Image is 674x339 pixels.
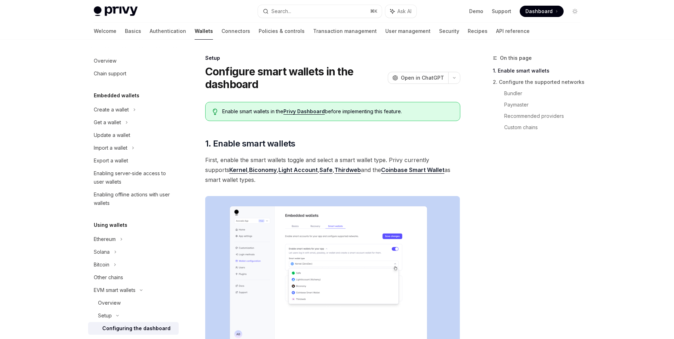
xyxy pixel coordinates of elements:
[205,54,460,62] div: Setup
[401,74,444,81] span: Open in ChatGPT
[205,138,295,149] span: 1. Enable smart wallets
[493,76,586,88] a: 2. Configure the supported networks
[381,166,444,174] a: Coinbase Smart Wallet
[249,166,277,174] a: Biconomy
[504,122,586,133] a: Custom chains
[94,190,174,207] div: Enabling offline actions with user wallets
[98,299,121,307] div: Overview
[397,8,411,15] span: Ask AI
[439,23,459,40] a: Security
[569,6,581,17] button: Toggle dark mode
[205,155,460,185] span: First, enable the smart wallets toggle and select a smart wallet type. Privy currently supports ,...
[94,69,126,78] div: Chain support
[94,235,116,243] div: Ethereum
[258,5,382,18] button: Search...⌘K
[88,167,179,188] a: Enabling server-side access to user wallets
[468,23,488,40] a: Recipes
[98,311,112,320] div: Setup
[213,109,218,115] svg: Tip
[88,154,179,167] a: Export a wallet
[94,6,138,16] img: light logo
[88,297,179,309] a: Overview
[385,5,416,18] button: Ask AI
[94,118,121,127] div: Get a wallet
[102,324,171,333] div: Configuring the dashboard
[94,260,109,269] div: Bitcoin
[469,8,483,15] a: Demo
[388,72,448,84] button: Open in ChatGPT
[205,65,385,91] h1: Configure smart wallets in the dashboard
[496,23,530,40] a: API reference
[94,131,130,139] div: Update a wallet
[88,54,179,67] a: Overview
[94,91,139,100] h5: Embedded wallets
[520,6,564,17] a: Dashboard
[195,23,213,40] a: Wallets
[229,166,247,174] a: Kernel
[94,57,116,65] div: Overview
[88,188,179,209] a: Enabling offline actions with user wallets
[94,273,123,282] div: Other chains
[504,88,586,99] a: Bundler
[125,23,141,40] a: Basics
[500,54,532,62] span: On this page
[94,23,116,40] a: Welcome
[94,286,136,294] div: EVM smart wallets
[150,23,186,40] a: Authentication
[334,166,361,174] a: Thirdweb
[493,65,586,76] a: 1. Enable smart wallets
[504,99,586,110] a: Paymaster
[88,322,179,335] a: Configuring the dashboard
[283,108,325,115] a: Privy Dashboard
[94,105,129,114] div: Create a wallet
[94,221,127,229] h5: Using wallets
[88,271,179,284] a: Other chains
[271,7,291,16] div: Search...
[259,23,305,40] a: Policies & controls
[94,156,128,165] div: Export a wallet
[278,166,318,174] a: Light Account
[313,23,377,40] a: Transaction management
[94,144,127,152] div: Import a wallet
[492,8,511,15] a: Support
[370,8,378,14] span: ⌘ K
[221,23,250,40] a: Connectors
[222,108,453,115] span: Enable smart wallets in the before implementing this feature.
[385,23,431,40] a: User management
[525,8,553,15] span: Dashboard
[88,67,179,80] a: Chain support
[319,166,333,174] a: Safe
[94,248,110,256] div: Solana
[504,110,586,122] a: Recommended providers
[88,129,179,142] a: Update a wallet
[94,169,174,186] div: Enabling server-side access to user wallets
